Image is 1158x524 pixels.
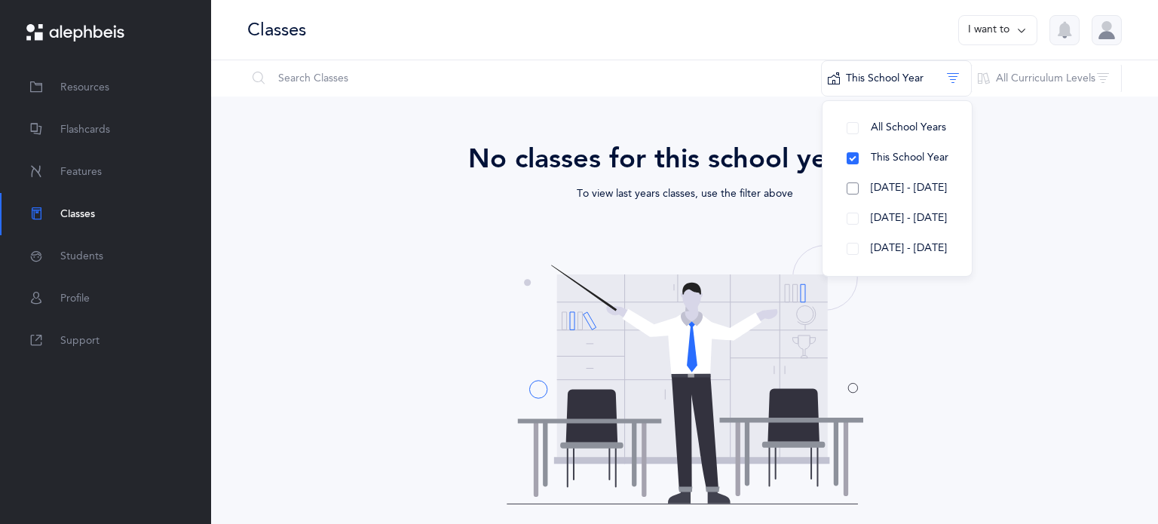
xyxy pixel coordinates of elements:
iframe: Drift Widget Chat Controller [1083,449,1140,506]
button: I want to [958,15,1037,45]
button: All Curriculum Levels [971,60,1122,97]
button: This School Year [821,60,972,97]
span: [DATE] - [DATE] [871,242,947,254]
span: Classes [60,207,95,222]
span: [DATE] - [DATE] [871,182,947,194]
button: [DATE] - [DATE] [835,204,960,234]
span: Features [60,164,102,180]
div: Classes [247,17,306,42]
span: Flashcards [60,122,110,138]
button: All School Years [835,113,960,143]
div: To view last years classes, use the filter above [383,179,986,203]
span: Support [60,333,100,349]
div: No classes for this school year yet [293,139,1077,179]
span: All School Years [871,121,946,133]
span: Profile [60,291,90,307]
span: Students [60,249,103,265]
span: Resources [60,80,109,96]
img: classes-coming-soon.svg [506,233,864,516]
span: [DATE] - [DATE] [871,212,947,224]
button: [DATE] - [DATE] [835,173,960,204]
span: This School Year [871,152,948,164]
button: [DATE] - [DATE] [835,234,960,264]
button: This School Year [835,143,960,173]
input: Search Classes [247,60,822,97]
